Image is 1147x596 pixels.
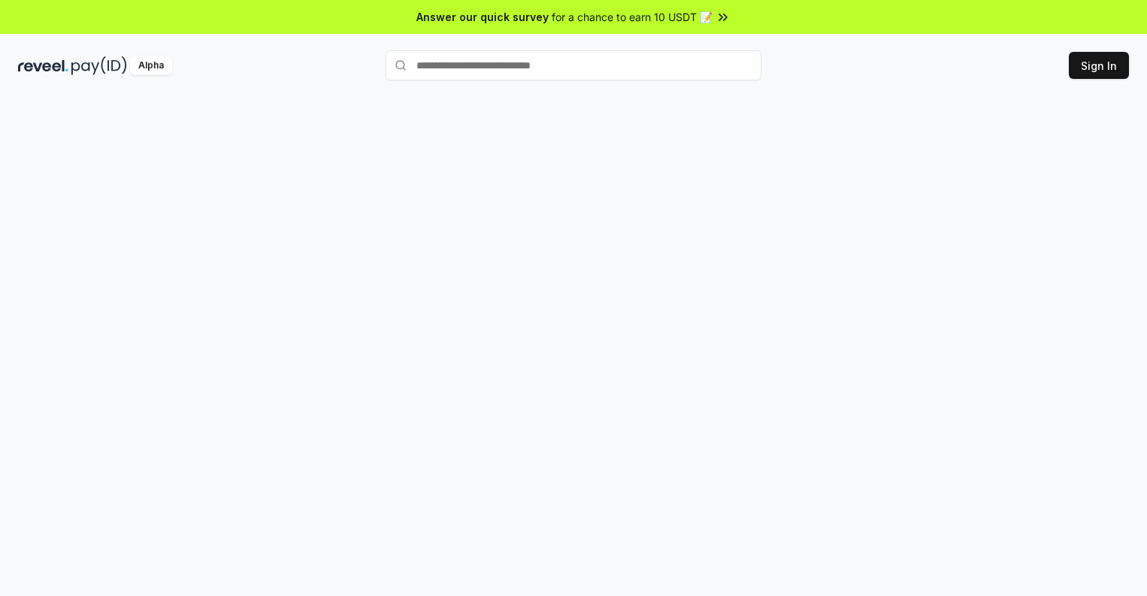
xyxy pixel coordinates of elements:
[18,56,68,75] img: reveel_dark
[130,56,172,75] div: Alpha
[71,56,127,75] img: pay_id
[1069,52,1129,79] button: Sign In
[416,9,549,25] span: Answer our quick survey
[552,9,713,25] span: for a chance to earn 10 USDT 📝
